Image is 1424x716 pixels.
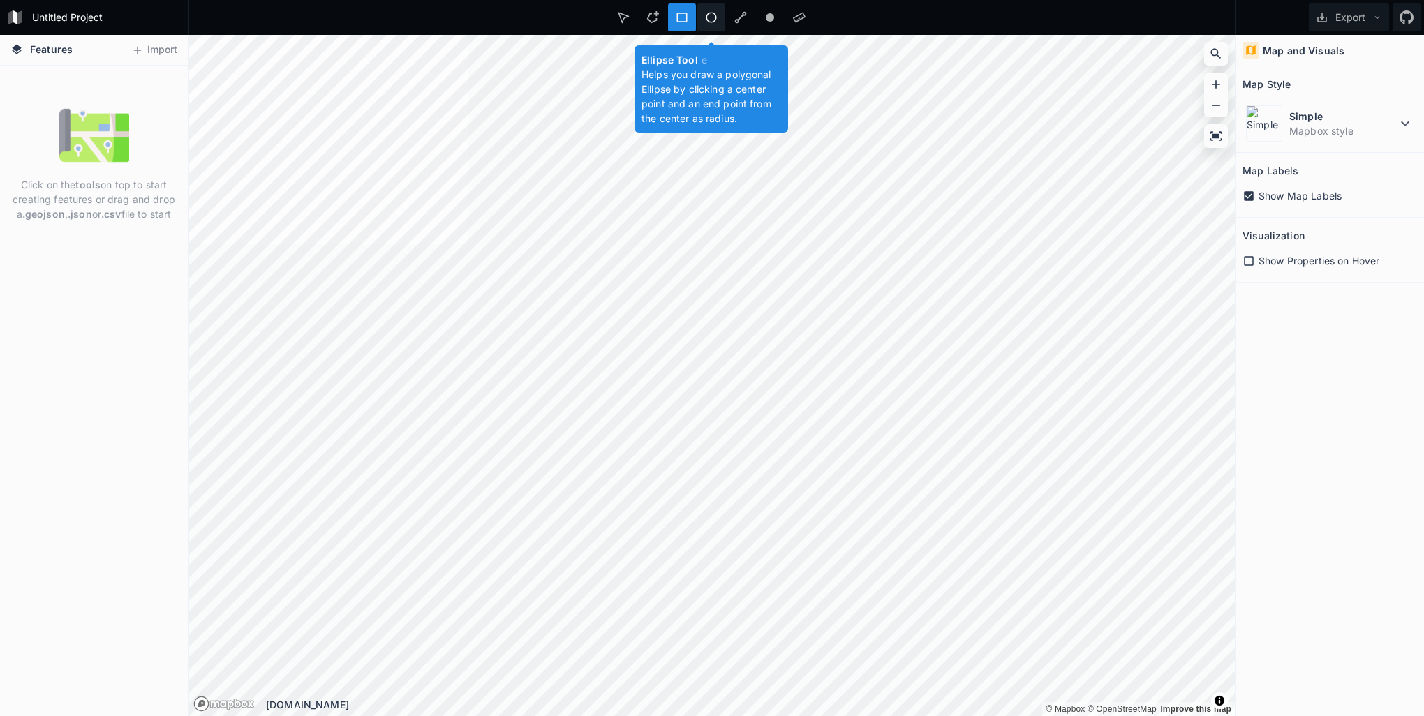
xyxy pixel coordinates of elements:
[124,39,184,61] button: Import
[10,177,177,221] p: Click on the on top to start creating features or drag and drop a , or file to start
[68,208,92,220] strong: .json
[1289,124,1397,138] dd: Mapbox style
[1243,225,1305,246] h2: Visualization
[1243,73,1291,95] h2: Map Style
[101,208,121,220] strong: .csv
[193,696,209,712] a: Mapbox logo
[59,100,129,170] img: empty
[1259,188,1342,203] span: Show Map Labels
[1263,43,1344,58] h4: Map and Visuals
[22,208,65,220] strong: .geojson
[1289,109,1397,124] dt: Simple
[641,67,781,126] p: Helps you draw a polygonal Ellipse by clicking a center point and an end point from the center as...
[1046,704,1085,714] a: Mapbox
[75,179,101,191] strong: tools
[1211,692,1228,709] button: Toggle attribution
[641,52,781,67] h4: Ellipse Tool
[1160,704,1231,714] a: Map feedback
[1309,3,1389,31] button: Export
[702,54,707,66] span: e
[1246,105,1282,142] img: Simple
[1243,160,1298,181] h2: Map Labels
[193,696,255,712] a: Mapbox logo
[30,42,73,57] span: Features
[1088,704,1157,714] a: OpenStreetMap
[1215,693,1224,708] span: Toggle attribution
[1259,253,1379,268] span: Show Properties on Hover
[266,697,1235,712] div: [DOMAIN_NAME]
